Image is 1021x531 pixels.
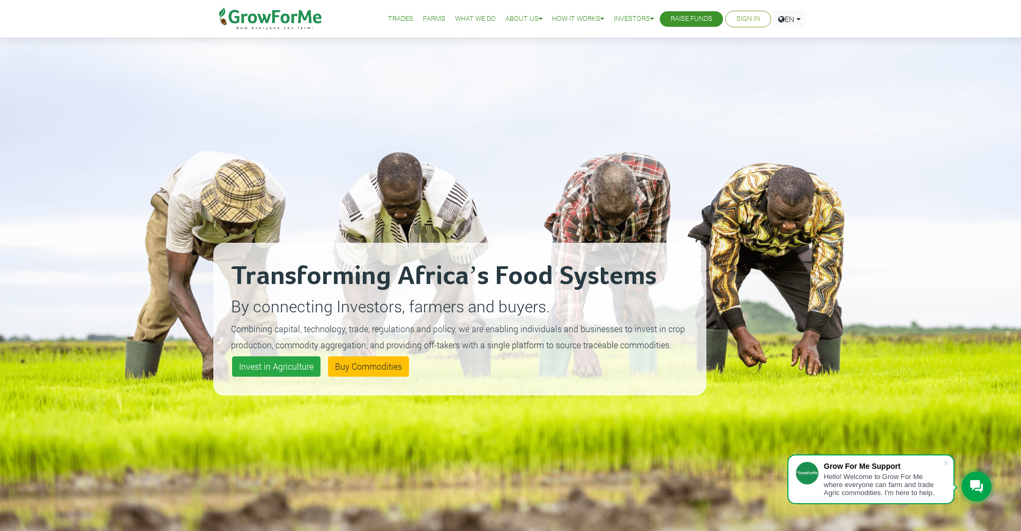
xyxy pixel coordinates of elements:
[388,13,413,25] a: Trades
[505,13,542,25] a: About Us
[423,13,445,25] a: Farms
[773,11,806,27] a: EN
[231,294,689,318] p: By connecting Investors, farmers and buyers.
[232,356,321,377] a: Invest in Agriculture
[614,13,654,25] a: Investors
[824,462,943,470] div: Grow For Me Support
[824,473,943,497] div: Hello! Welcome to Grow For Me where everyone can farm and trade Agric commodities. I'm here to help.
[670,13,712,25] a: Raise Funds
[231,260,689,293] h2: Transforming Africa’s Food Systems
[231,323,685,350] small: Combining capital, technology, trade, regulations and policy, we are enabling individuals and bus...
[455,13,496,25] a: What We Do
[328,356,409,377] a: Buy Commodities
[736,13,760,25] a: Sign In
[552,13,604,25] a: How it Works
